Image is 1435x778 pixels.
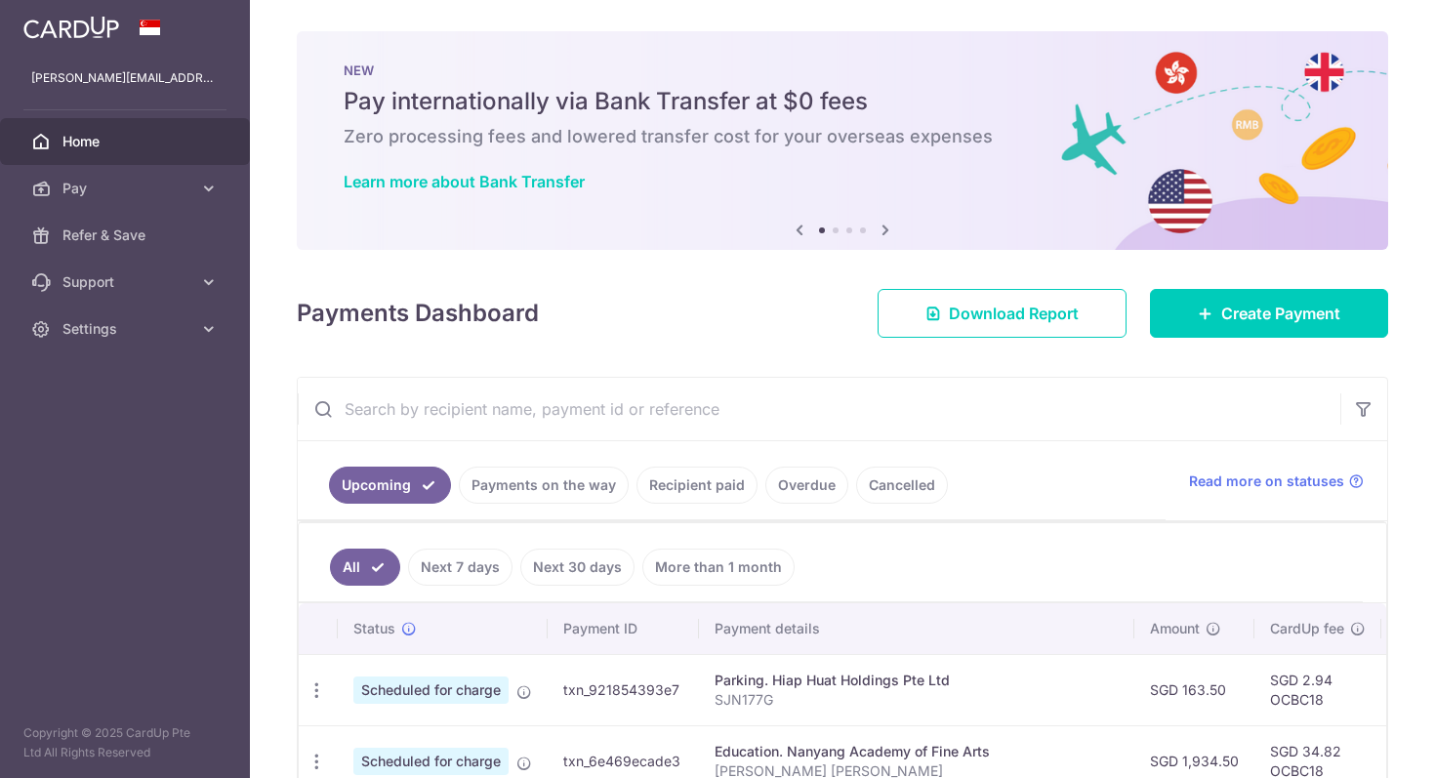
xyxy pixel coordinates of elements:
[353,748,509,775] span: Scheduled for charge
[1134,654,1254,725] td: SGD 163.50
[765,467,848,504] a: Overdue
[1189,471,1344,491] span: Read more on statuses
[636,467,758,504] a: Recipient paid
[699,603,1134,654] th: Payment details
[330,549,400,586] a: All
[297,31,1388,250] img: Bank transfer banner
[408,549,512,586] a: Next 7 days
[297,296,539,331] h4: Payments Dashboard
[62,179,191,198] span: Pay
[878,289,1127,338] a: Download Report
[949,302,1079,325] span: Download Report
[344,86,1341,117] h5: Pay internationally via Bank Transfer at $0 fees
[31,68,219,88] p: [PERSON_NAME][EMAIL_ADDRESS][DOMAIN_NAME]
[856,467,948,504] a: Cancelled
[329,467,451,504] a: Upcoming
[62,319,191,339] span: Settings
[353,619,395,638] span: Status
[298,378,1340,440] input: Search by recipient name, payment id or reference
[520,549,635,586] a: Next 30 days
[1150,289,1388,338] a: Create Payment
[715,690,1119,710] p: SJN177G
[715,671,1119,690] div: Parking. Hiap Huat Holdings Pte Ltd
[1150,619,1200,638] span: Amount
[548,603,699,654] th: Payment ID
[1270,619,1344,638] span: CardUp fee
[1221,302,1340,325] span: Create Payment
[344,125,1341,148] h6: Zero processing fees and lowered transfer cost for your overseas expenses
[715,742,1119,761] div: Education. Nanyang Academy of Fine Arts
[642,549,795,586] a: More than 1 month
[548,654,699,725] td: txn_921854393e7
[344,172,585,191] a: Learn more about Bank Transfer
[353,676,509,704] span: Scheduled for charge
[344,62,1341,78] p: NEW
[62,272,191,292] span: Support
[1189,471,1364,491] a: Read more on statuses
[62,132,191,151] span: Home
[23,16,119,39] img: CardUp
[1254,654,1381,725] td: SGD 2.94 OCBC18
[459,467,629,504] a: Payments on the way
[62,225,191,245] span: Refer & Save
